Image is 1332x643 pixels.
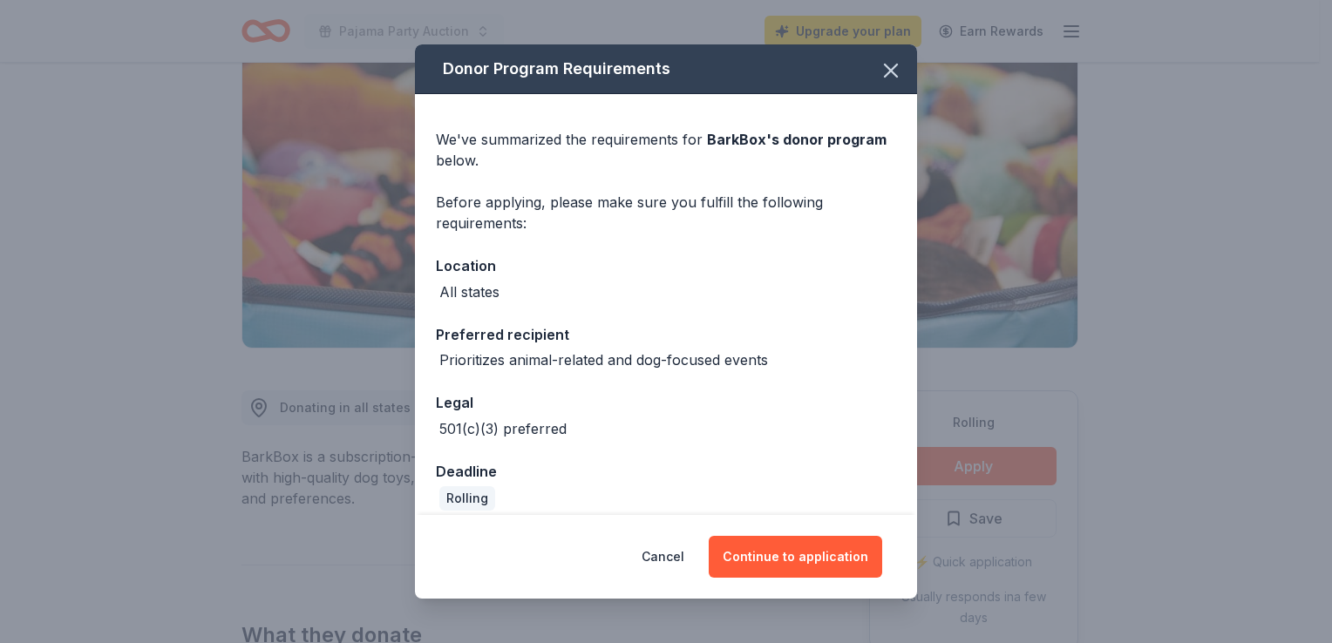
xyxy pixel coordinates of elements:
[439,281,499,302] div: All states
[439,418,567,439] div: 501(c)(3) preferred
[415,44,917,94] div: Donor Program Requirements
[436,323,896,346] div: Preferred recipient
[436,460,896,483] div: Deadline
[439,349,768,370] div: Prioritizes animal-related and dog-focused events
[436,192,896,234] div: Before applying, please make sure you fulfill the following requirements:
[439,486,495,511] div: Rolling
[436,254,896,277] div: Location
[707,131,887,148] span: BarkBox 's donor program
[436,129,896,171] div: We've summarized the requirements for below.
[709,536,882,578] button: Continue to application
[642,536,684,578] button: Cancel
[436,391,896,414] div: Legal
